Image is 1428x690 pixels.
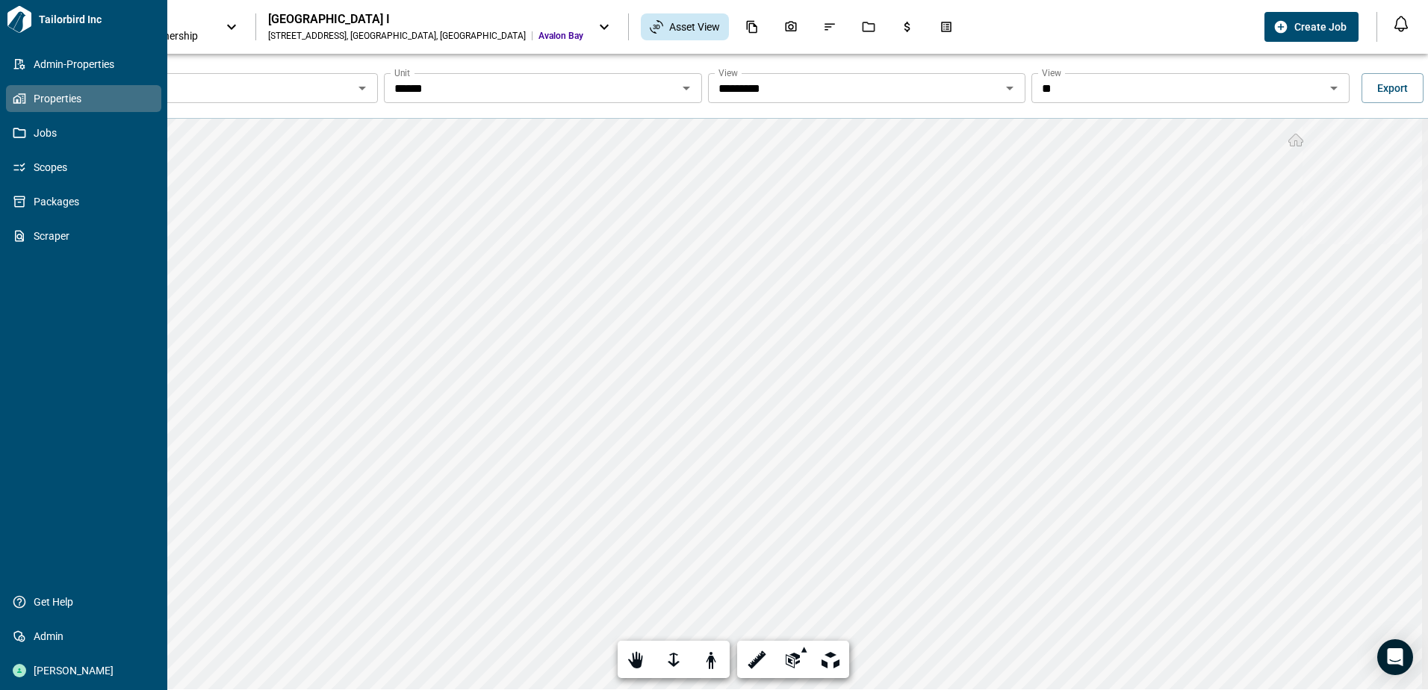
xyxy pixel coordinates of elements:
label: View [718,66,738,79]
a: Jobs [6,119,161,146]
button: Export [1362,73,1424,103]
span: Export [1377,81,1408,96]
div: Documents [736,14,768,40]
span: [PERSON_NAME] [26,663,147,678]
span: Admin-Properties [26,57,147,72]
span: Asset View [669,19,720,34]
label: Unit [394,66,410,79]
div: Issues & Info [814,14,845,40]
span: Scraper [26,229,147,243]
button: Open [999,78,1020,99]
label: View [1042,66,1061,79]
button: Open [676,78,697,99]
a: Admin-Properties [6,51,161,78]
button: Open [1323,78,1344,99]
div: Open Intercom Messenger [1377,639,1413,675]
div: Takeoff Center [931,14,962,40]
button: Create Job [1264,12,1359,42]
div: Budgets [892,14,923,40]
span: Avalon Bay [538,30,583,42]
a: Scopes [6,154,161,181]
a: Admin [6,623,161,650]
span: Create Job [1294,19,1347,34]
div: [STREET_ADDRESS] , [GEOGRAPHIC_DATA] , [GEOGRAPHIC_DATA] [268,30,526,42]
span: Jobs [26,125,147,140]
button: Open [352,78,373,99]
div: Photos [775,14,807,40]
span: Get Help [26,594,147,609]
a: Packages [6,188,161,215]
div: [GEOGRAPHIC_DATA] I [268,12,583,27]
span: Tailorbird Inc [33,12,161,27]
a: Properties [6,85,161,112]
a: Scraper [6,223,161,249]
span: Packages [26,194,147,209]
div: Jobs [853,14,884,40]
button: Open notification feed [1389,12,1413,36]
span: Scopes [26,160,147,175]
span: Admin [26,629,147,644]
div: Asset View [641,13,729,40]
span: Properties [26,91,147,106]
